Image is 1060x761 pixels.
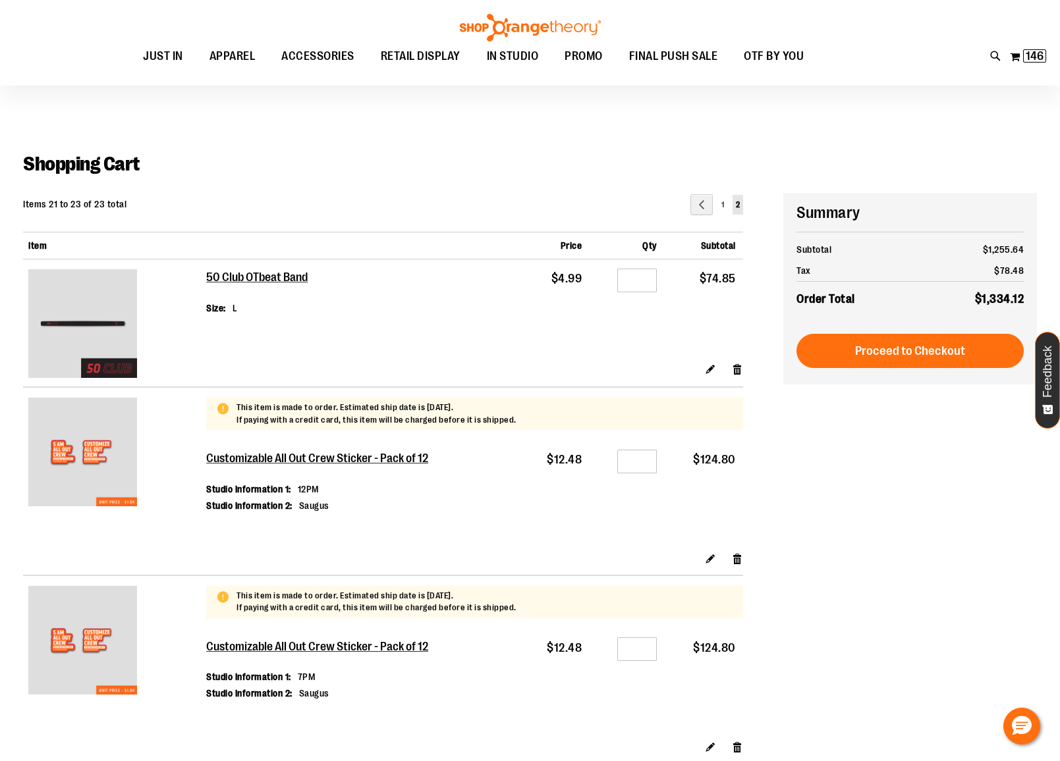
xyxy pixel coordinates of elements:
[796,260,924,282] th: Tax
[28,586,137,695] img: Customizable All Out Crew Sticker - Pack of 12
[732,552,743,565] a: Remove item
[299,687,329,700] dd: Saugus
[206,271,309,285] a: 50 Club OTbeat Band
[1035,332,1060,429] button: Feedback - Show survey
[209,41,256,71] span: APPAREL
[28,269,137,378] img: 50 Club OTbeat Band
[237,590,516,602] p: This item is made to order. Estimated ship date is [DATE].
[206,687,293,700] dt: Studio Information 2
[28,398,137,506] img: Customizable All Out Crew Sticker - Pack of 12
[299,499,329,512] dd: Saugus
[474,41,552,72] a: IN STUDIO
[206,499,293,512] dt: Studio Information 2
[551,41,616,72] a: PROMO
[547,641,582,654] span: $12.48
[983,244,1024,255] span: $1,255.64
[700,272,736,285] span: $74.85
[693,453,736,466] span: $124.80
[744,41,804,71] span: OTF BY YOU
[206,640,430,654] a: Customizable All Out Crew Sticker - Pack of 12
[23,199,126,209] span: Items 21 to 23 of 23 total
[547,453,582,466] span: $12.48
[381,41,460,71] span: RETAIL DISPLAY
[731,41,817,72] a: OTF BY YOU
[796,289,855,308] strong: Order Total
[796,201,1024,224] h2: Summary
[642,240,657,251] span: Qty
[237,402,516,414] p: This item is made to order. Estimated ship date is [DATE].
[561,240,582,251] span: Price
[732,361,743,375] a: Remove item
[206,670,291,683] dt: Studio Information 1
[487,41,539,71] span: IN STUDIO
[565,41,603,71] span: PROMO
[268,41,368,72] a: ACCESSORIES
[551,272,582,285] span: $4.99
[130,41,196,72] a: JUST IN
[975,292,1024,305] span: $1,334.12
[721,200,724,209] span: 1
[233,302,238,315] dd: L
[298,670,316,683] dd: 7PM
[143,41,183,71] span: JUST IN
[718,195,727,215] a: 1
[206,483,291,496] dt: Studio Information 1
[796,239,924,260] th: Subtotal
[28,586,201,698] a: Customizable All Out Crew Sticker - Pack of 12
[298,483,319,496] dd: 12PM
[1026,49,1044,63] span: 146
[237,602,516,614] p: If paying with a credit card, this item will be charged before it is shipped.
[206,302,226,315] dt: Size
[796,334,1024,368] button: Proceed to Checkout
[28,240,47,251] span: Item
[693,641,736,654] span: $124.80
[28,269,201,381] a: 50 Club OTbeat Band
[281,41,354,71] span: ACCESSORIES
[732,739,743,753] a: Remove item
[23,153,140,175] span: Shopping Cart
[368,41,474,72] a: RETAIL DISPLAY
[701,240,736,251] span: Subtotal
[994,265,1024,276] span: $78.48
[458,14,603,41] img: Shop Orangetheory
[1003,708,1040,745] button: Hello, have a question? Let’s chat.
[206,452,430,466] a: Customizable All Out Crew Sticker - Pack of 12
[629,41,718,71] span: FINAL PUSH SALE
[196,41,269,72] a: APPAREL
[855,344,965,358] span: Proceed to Checkout
[1042,346,1054,398] span: Feedback
[237,414,516,427] p: If paying with a credit card, this item will be charged before it is shipped.
[28,398,201,510] a: Customizable All Out Crew Sticker - Pack of 12
[736,200,740,209] span: 2
[616,41,731,72] a: FINAL PUSH SALE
